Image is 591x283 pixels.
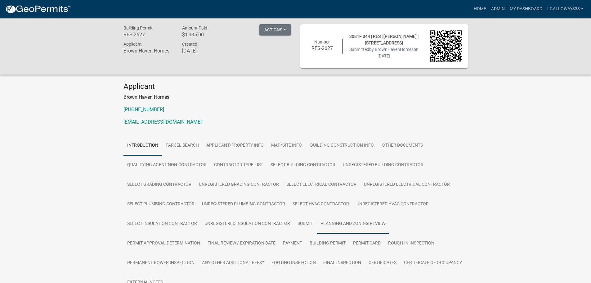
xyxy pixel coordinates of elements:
[507,3,545,15] a: My Dashboard
[365,253,400,273] a: Certificates
[204,234,279,253] a: Final Review / Expiration Date
[123,25,153,30] span: Building Permit
[123,107,164,112] a: [PHONE_NUMBER]
[182,42,197,47] span: Created
[182,32,232,38] h6: $1,335.00
[123,234,204,253] a: Permit Approval Determination
[259,24,291,35] button: Actions
[203,136,267,156] a: Applicant/Property Info
[360,175,454,195] a: Unregistered Electrical Contractor
[339,155,427,175] a: Unregistered Building Contractor
[123,155,210,175] a: Qualifying Agent Non-Contractor
[349,234,384,253] a: Permit Card
[123,253,198,273] a: Permanent Power Inspection
[123,194,198,214] a: Select Plumbing Contractor
[307,136,378,156] a: Building Construction Info.
[283,175,360,195] a: Select Electrical Contractor
[545,3,586,15] a: lgalloway333
[267,136,307,156] a: Map/Site Info.
[268,253,320,273] a: Footing Inspection
[123,214,201,234] a: Select Insulation Contractor
[123,175,195,195] a: Select Grading Contractor
[307,45,338,51] h6: RES-2627
[123,82,468,91] h4: Applicant
[123,42,142,47] span: Applicant
[289,194,353,214] a: Select HVAC Contractor
[162,136,203,156] a: Parcel search
[378,136,427,156] a: Other Documents
[317,214,389,234] a: Planning and Zoning Review
[314,39,330,44] span: Number
[198,253,268,273] a: Any other Additional Fees?
[306,234,349,253] a: Building Permit
[123,94,468,101] p: Brown Haven Homes
[353,194,432,214] a: Unregistered HVAC Contractor
[267,155,339,175] a: Select Building Contractor
[294,214,317,234] a: Submit
[349,47,419,58] span: Submitted on [DATE]
[349,34,419,45] span: 3081F 044 | RES | [PERSON_NAME] | [STREET_ADDRESS]
[182,25,207,30] span: Amount Paid
[400,253,466,273] a: Certificate of Occupancy
[123,136,162,156] a: Introduction
[384,234,438,253] a: Rough-In Inspection
[210,155,267,175] a: Contractor Type List
[471,3,489,15] a: Home
[201,214,294,234] a: Unregistered Insulation Contractor
[430,30,462,62] img: QR code
[182,48,232,54] h6: [DATE]
[369,47,414,52] span: by BrownHavenHomes
[195,175,283,195] a: Unregistered Grading Contractor
[279,234,306,253] a: Payment
[489,3,507,15] a: Admin
[320,253,365,273] a: Final Inspection
[198,194,289,214] a: Unregistered Plumbing Contractor
[123,48,173,54] h6: Brown Haven Homes
[123,32,173,38] h6: RES-2627
[123,119,202,125] a: [EMAIL_ADDRESS][DOMAIN_NAME]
